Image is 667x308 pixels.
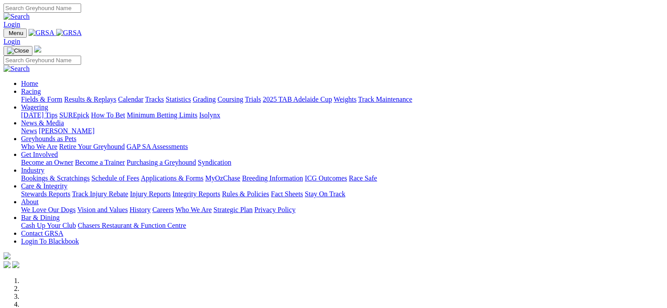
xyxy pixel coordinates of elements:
[21,182,68,190] a: Care & Integrity
[56,29,82,37] img: GRSA
[39,127,94,135] a: [PERSON_NAME]
[21,103,48,111] a: Wagering
[4,13,30,21] img: Search
[7,47,29,54] img: Close
[21,143,663,151] div: Greyhounds as Pets
[21,111,57,119] a: [DATE] Tips
[21,96,62,103] a: Fields & Form
[214,206,253,213] a: Strategic Plan
[21,198,39,205] a: About
[21,230,63,237] a: Contact GRSA
[4,38,20,45] a: Login
[77,206,128,213] a: Vision and Values
[4,252,11,259] img: logo-grsa-white.png
[172,190,220,198] a: Integrity Reports
[141,174,203,182] a: Applications & Forms
[91,174,139,182] a: Schedule of Fees
[166,96,191,103] a: Statistics
[59,111,89,119] a: SUREpick
[72,190,128,198] a: Track Injury Rebate
[263,96,332,103] a: 2025 TAB Adelaide Cup
[21,127,663,135] div: News & Media
[29,29,54,37] img: GRSA
[21,111,663,119] div: Wagering
[305,174,347,182] a: ICG Outcomes
[127,159,196,166] a: Purchasing a Greyhound
[21,206,663,214] div: About
[78,222,186,229] a: Chasers Restaurant & Function Centre
[21,237,79,245] a: Login To Blackbook
[9,30,23,36] span: Menu
[271,190,303,198] a: Fact Sheets
[358,96,412,103] a: Track Maintenance
[334,96,357,103] a: Weights
[91,111,125,119] a: How To Bet
[127,111,197,119] a: Minimum Betting Limits
[305,190,345,198] a: Stay On Track
[59,143,125,150] a: Retire Your Greyhound
[222,190,269,198] a: Rules & Policies
[152,206,174,213] a: Careers
[21,174,89,182] a: Bookings & Scratchings
[21,222,76,229] a: Cash Up Your Club
[218,96,243,103] a: Coursing
[21,127,37,135] a: News
[21,80,38,87] a: Home
[21,214,60,221] a: Bar & Dining
[21,190,663,198] div: Care & Integrity
[349,174,377,182] a: Race Safe
[21,159,73,166] a: Become an Owner
[21,206,75,213] a: We Love Our Dogs
[130,190,171,198] a: Injury Reports
[21,222,663,230] div: Bar & Dining
[4,21,20,28] a: Login
[21,96,663,103] div: Racing
[21,190,70,198] a: Stewards Reports
[4,261,11,268] img: facebook.svg
[4,56,81,65] input: Search
[198,159,231,166] a: Syndication
[21,174,663,182] div: Industry
[205,174,240,182] a: MyOzChase
[245,96,261,103] a: Trials
[75,159,125,166] a: Become a Trainer
[34,46,41,53] img: logo-grsa-white.png
[21,151,58,158] a: Get Involved
[4,46,32,56] button: Toggle navigation
[118,96,143,103] a: Calendar
[21,166,44,174] a: Industry
[193,96,216,103] a: Grading
[4,28,27,38] button: Toggle navigation
[254,206,296,213] a: Privacy Policy
[4,4,81,13] input: Search
[21,88,41,95] a: Racing
[21,159,663,166] div: Get Involved
[145,96,164,103] a: Tracks
[175,206,212,213] a: Who We Are
[199,111,220,119] a: Isolynx
[21,143,57,150] a: Who We Are
[21,135,76,142] a: Greyhounds as Pets
[21,119,64,127] a: News & Media
[12,261,19,268] img: twitter.svg
[64,96,116,103] a: Results & Replays
[4,65,30,73] img: Search
[127,143,188,150] a: GAP SA Assessments
[242,174,303,182] a: Breeding Information
[129,206,150,213] a: History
